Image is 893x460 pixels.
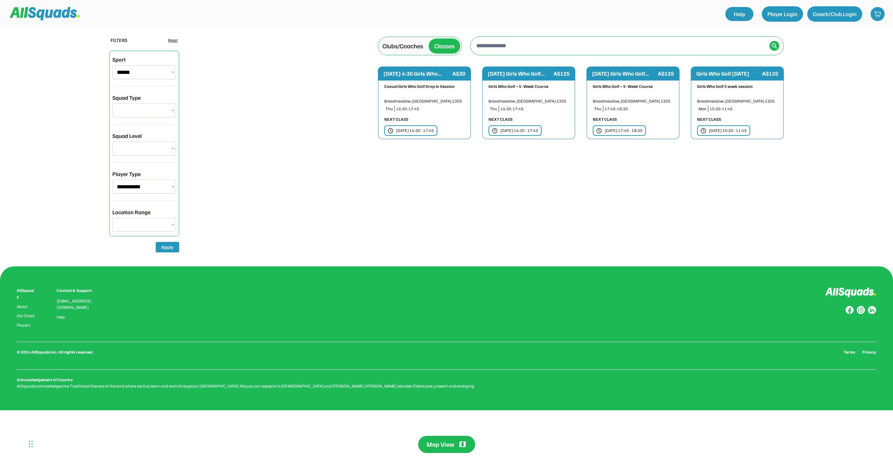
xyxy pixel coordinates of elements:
a: Help [57,315,65,320]
div: Thu [594,106,602,112]
div: NEXT CLASS [697,116,721,123]
img: Icon%20%2838%29.svg [772,43,777,49]
div: [DATE] 16:30 - 17:45 [396,127,434,134]
img: Squad%20Logo.svg [10,7,80,20]
div: Broadmeadow, [GEOGRAPHIC_DATA] 2305 [697,98,778,104]
div: © 2024 AllSquads Inc. All rights reserved. [17,349,93,355]
img: Group%20copy%206.svg [868,306,876,314]
div: Clubs/Coaches [382,41,423,51]
div: NEXT CLASS [488,116,513,123]
div: Player Type [112,170,141,178]
img: Logo%20inverted.svg [825,287,876,298]
div: 17:45-18:30 [605,106,673,112]
div: Sport [112,55,126,64]
button: Apply [156,242,179,252]
div: Girls Who Golf – 5 -Week Course [593,83,673,90]
div: Mon [698,106,706,112]
div: NEXT CLASS [593,116,617,123]
div: Girls Who Golf 5 week session [697,83,778,90]
a: Privacy [862,349,876,355]
div: Squad Level [112,132,142,140]
div: [DATE] 4:30 Girls Who... [384,69,451,78]
div: Map View [427,440,454,449]
img: Group%20copy%207.svg [857,306,865,314]
div: 10:30-11:45 [710,106,778,112]
div: [DATE] 17:45 - 18:30 [605,127,642,134]
div: Girls Who Golf [DATE] [696,69,761,78]
div: Girls Who Golf – 5 -Week Course [488,83,569,90]
a: Help [725,7,753,21]
div: Contact & Support [57,287,100,294]
div: [DATE] 16:30 - 17:45 [500,127,538,134]
div: Classes [434,41,455,51]
img: shopping-cart-01%20%281%29.svg [874,11,881,18]
div: Squad Type [112,93,141,102]
div: [DATE] 10:30 - 11:45 [709,127,747,134]
img: clock.svg [492,128,498,134]
div: [DATE] Girls Who Golf... [488,69,552,78]
div: Casual Girls Who Golf Drop in Session [384,83,465,90]
div: A$125 [762,69,778,78]
div: A$30 [452,69,465,78]
div: A$125 [554,69,570,78]
img: clock.svg [596,128,602,134]
div: Thu [386,106,393,112]
div: 16:30-17:45 [500,106,569,112]
div: AllSquads [17,287,36,300]
div: A$125 [658,69,674,78]
div: NEXT CLASS [384,116,408,123]
div: Reset [168,37,178,43]
div: 16:30-17:45 [396,106,465,112]
button: Coach/Club Login [807,6,862,22]
a: Players [17,323,36,328]
div: [EMAIL_ADDRESS][DOMAIN_NAME] [57,298,100,311]
img: clock.svg [701,128,706,134]
div: Broadmeadow, [GEOGRAPHIC_DATA] 2305 [593,98,673,104]
div: Thu [490,106,497,112]
div: Location Range [112,208,150,216]
img: Group%20copy%208.svg [845,306,854,314]
a: Our Clubs [17,313,36,318]
div: Broadmeadow, [GEOGRAPHIC_DATA] 2305 [488,98,569,104]
div: [DATE] Girls Who Golf... [592,69,656,78]
a: Terms [844,349,855,355]
div: AllSquads acknowledges the Traditional Owners of the land where we live, learn and work throughou... [17,383,876,389]
img: clock.svg [388,128,393,134]
div: Acknowledgement of Country [17,377,73,383]
a: About [17,304,36,309]
button: Player Login [762,6,803,22]
div: Broadmeadow, [GEOGRAPHIC_DATA] 2305 [384,98,465,104]
div: FILTERS [111,36,127,44]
